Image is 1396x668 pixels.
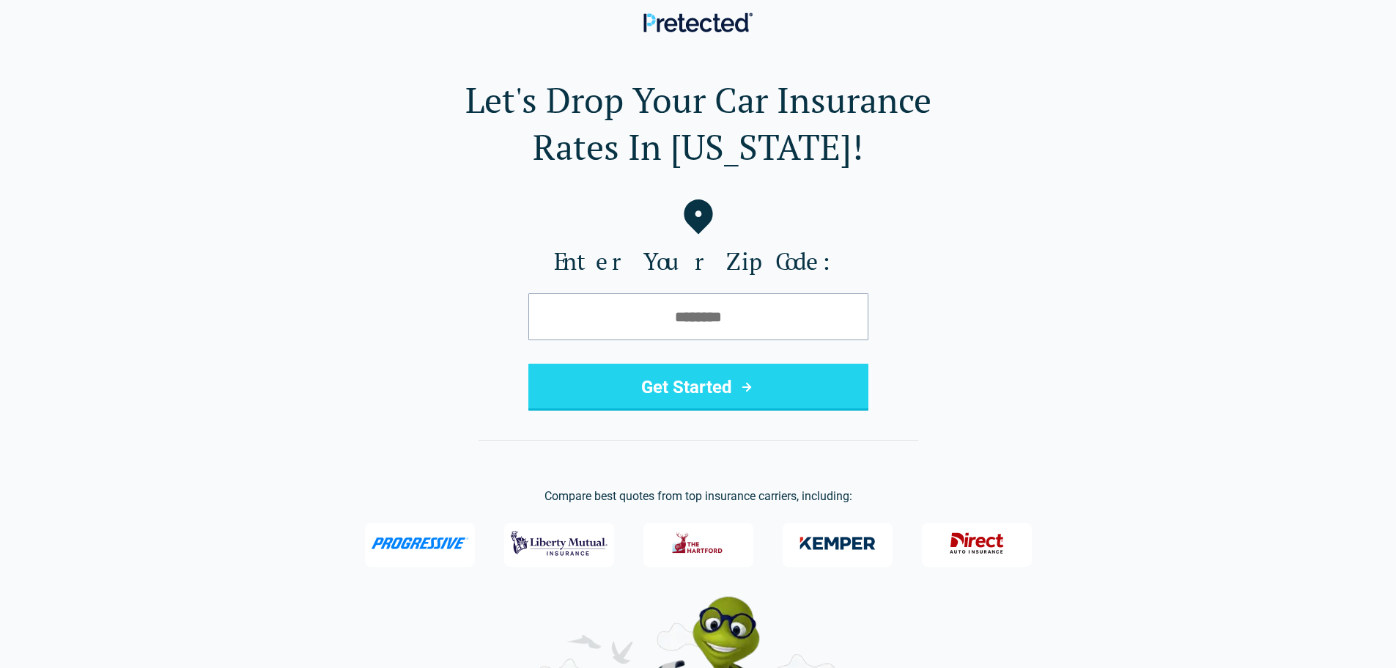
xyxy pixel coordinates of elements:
img: Kemper [789,524,886,562]
img: Direct General [941,524,1013,562]
label: Enter Your Zip Code: [23,246,1373,276]
img: The Hartford [662,524,734,562]
h1: Let's Drop Your Car Insurance Rates In [US_STATE]! [23,76,1373,170]
button: Get Started [528,364,868,411]
img: Pretected [643,12,753,32]
img: Progressive [371,537,469,549]
img: Liberty Mutual [511,524,607,562]
p: Compare best quotes from top insurance carriers, including: [23,488,1373,505]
